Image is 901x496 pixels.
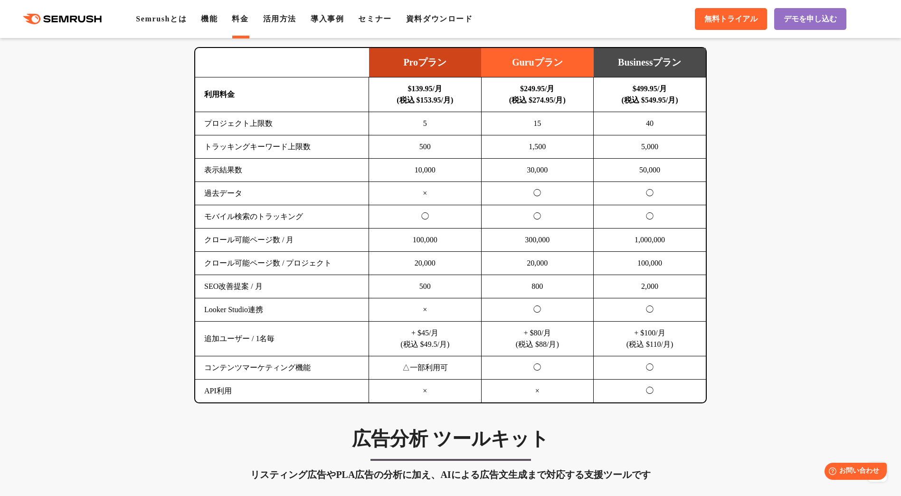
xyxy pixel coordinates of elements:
td: Proプラン [369,48,482,77]
a: 無料トライアル [695,8,767,30]
td: ◯ [369,205,482,229]
a: 活用方法 [263,15,296,23]
a: 導入事例 [311,15,344,23]
td: ◯ [594,380,706,403]
td: + $45/月 (税込 $49.5/月) [369,322,482,356]
a: 料金 [232,15,248,23]
td: ◯ [594,182,706,205]
td: + $80/月 (税込 $88/月) [481,322,594,356]
b: $249.95/月 (税込 $274.95/月) [509,85,566,104]
td: 過去データ [195,182,369,205]
td: 300,000 [481,229,594,252]
td: 1,000,000 [594,229,706,252]
td: 40 [594,112,706,135]
td: プロジェクト上限数 [195,112,369,135]
td: ◯ [481,356,594,380]
td: Guruプラン [481,48,594,77]
td: 1,500 [481,135,594,159]
td: Looker Studio連携 [195,298,369,322]
td: 表示結果数 [195,159,369,182]
td: 100,000 [369,229,482,252]
a: 資料ダウンロード [406,15,473,23]
td: 5 [369,112,482,135]
td: 10,000 [369,159,482,182]
td: × [481,380,594,403]
td: 500 [369,275,482,298]
a: セミナー [358,15,391,23]
td: 2,000 [594,275,706,298]
td: × [369,182,482,205]
td: クロール可能ページ数 / 月 [195,229,369,252]
a: 機能 [201,15,218,23]
td: ◯ [481,182,594,205]
td: トラッキングキーワード上限数 [195,135,369,159]
td: 5,000 [594,135,706,159]
td: 20,000 [481,252,594,275]
td: 20,000 [369,252,482,275]
td: 15 [481,112,594,135]
b: $499.95/月 (税込 $549.95/月) [621,85,678,104]
td: × [369,298,482,322]
td: クロール可能ページ数 / プロジェクト [195,252,369,275]
td: 追加ユーザー / 1名毎 [195,322,369,356]
td: Businessプラン [594,48,706,77]
b: 利用料金 [204,90,235,98]
td: ◯ [481,298,594,322]
span: 無料トライアル [704,14,758,24]
td: ◯ [481,205,594,229]
td: 500 [369,135,482,159]
a: Semrushとは [136,15,187,23]
td: モバイル検索のトラッキング [195,205,369,229]
td: × [369,380,482,403]
td: 30,000 [481,159,594,182]
td: ◯ [594,205,706,229]
td: 800 [481,275,594,298]
h3: 広告分析 ツールキット [194,427,707,451]
span: デモを申し込む [784,14,837,24]
td: ◯ [594,298,706,322]
td: コンテンツマーケティング機能 [195,356,369,380]
td: SEO改善提案 / 月 [195,275,369,298]
td: + $100/月 (税込 $110/月) [594,322,706,356]
td: △一部利用可 [369,356,482,380]
div: リスティング広告やPLA広告の分析に加え、AIによる広告文生成まで対応する支援ツールです [194,467,707,482]
b: $139.95/月 (税込 $153.95/月) [397,85,453,104]
td: API利用 [195,380,369,403]
a: デモを申し込む [774,8,846,30]
td: ◯ [594,356,706,380]
td: 100,000 [594,252,706,275]
iframe: Help widget launcher [816,459,891,486]
td: 50,000 [594,159,706,182]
